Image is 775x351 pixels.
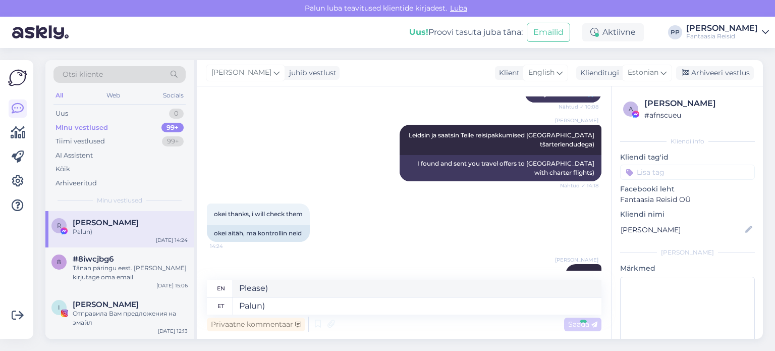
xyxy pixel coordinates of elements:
[57,258,61,266] span: 8
[63,69,103,80] span: Otsi kliente
[400,155,601,181] div: I found and sent you travel offers to [GEOGRAPHIC_DATA] with charter flights)
[56,151,93,161] div: AI Assistent
[53,89,65,102] div: All
[495,68,520,78] div: Klient
[528,67,555,78] span: English
[207,225,310,242] div: okei aitäh, ma kontrollin neid
[620,248,755,257] div: [PERSON_NAME]
[555,117,598,124] span: [PERSON_NAME]
[409,26,523,38] div: Proovi tasuta juba täna:
[56,178,97,188] div: Arhiveeritud
[576,68,619,78] div: Klienditugi
[560,182,598,189] span: Nähtud ✓ 14:18
[582,23,644,41] div: Aktiivne
[620,184,755,194] p: Facebooki leht
[56,109,68,119] div: Uus
[156,282,188,289] div: [DATE] 15:06
[686,32,758,40] div: Fantaasia Reisid
[104,89,122,102] div: Web
[621,224,743,235] input: Lisa nimi
[620,137,755,146] div: Kliendi info
[161,89,186,102] div: Socials
[97,196,142,205] span: Minu vestlused
[620,263,755,274] p: Märkmed
[555,256,598,264] span: [PERSON_NAME]
[73,309,188,327] div: Отправила Вам предложения на эмайл
[162,136,184,146] div: 99+
[686,24,758,32] div: [PERSON_NAME]
[158,327,188,335] div: [DATE] 12:13
[629,105,633,113] span: a
[676,66,754,80] div: Arhiveeri vestlus
[73,300,139,309] span: Irina Popova
[214,210,303,218] span: okei thanks, i will check them
[527,23,570,42] button: Emailid
[686,24,769,40] a: [PERSON_NAME]Fantaasia Reisid
[56,123,108,133] div: Minu vestlused
[161,123,184,133] div: 99+
[73,218,139,227] span: Ragnar Viinapuu
[58,304,60,311] span: I
[620,194,755,205] p: Fantaasia Reisid OÜ
[620,152,755,163] p: Kliendi tag'id
[8,68,27,87] img: Askly Logo
[559,103,598,111] span: Nähtud ✓ 10:08
[73,264,188,282] div: Tänan päringu eest. [PERSON_NAME] kirjutage oma email
[56,136,105,146] div: Tiimi vestlused
[73,227,188,236] div: Palun)
[210,242,248,250] span: 14:24
[156,236,188,244] div: [DATE] 14:24
[644,97,752,110] div: [PERSON_NAME]
[409,131,596,148] span: Leidsin ja saatsin Teile reisipakkumised [GEOGRAPHIC_DATA] tšarterlendudega)
[409,27,428,37] b: Uus!
[73,255,114,264] span: #8iwcjbg6
[620,209,755,220] p: Kliendi nimi
[211,67,271,78] span: [PERSON_NAME]
[57,222,62,229] span: R
[628,67,658,78] span: Estonian
[668,25,682,39] div: PP
[169,109,184,119] div: 0
[56,164,70,174] div: Kõik
[285,68,337,78] div: juhib vestlust
[447,4,470,13] span: Luba
[644,110,752,121] div: # afnscueu
[620,165,755,180] input: Lisa tag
